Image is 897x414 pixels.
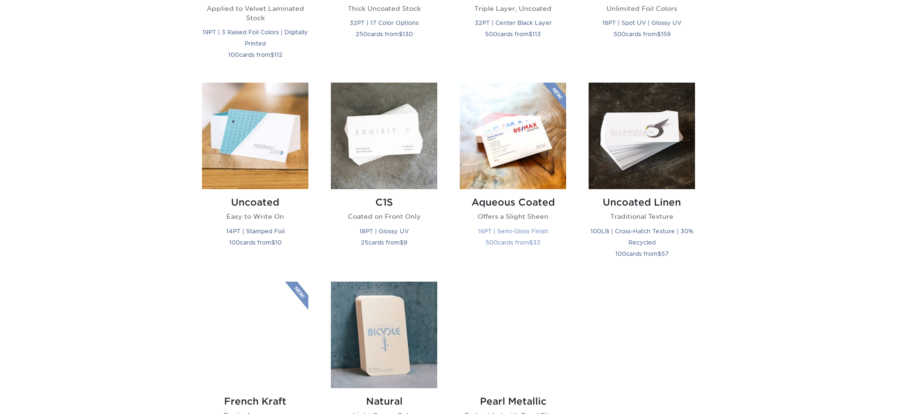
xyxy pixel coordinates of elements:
[404,239,407,246] span: 9
[356,31,367,38] span: 250
[229,239,282,246] small: cards from
[331,282,437,388] img: Natural Business Cards
[274,51,283,58] span: 112
[331,4,437,13] p: Thick Uncoated Stock
[589,83,695,270] a: Uncoated Linen Business Cards Uncoated Linen Traditional Texture 100LB | Cross-Hatch Texture | 30...
[591,228,694,246] small: 100LB | Cross-Hatch Texture | 30% Recycled
[615,250,626,257] span: 100
[400,239,404,246] span: $
[399,31,403,38] span: $
[602,19,681,26] small: 16PT | Spot UV | Glossy UV
[359,228,409,235] small: 18PT | Glossy UV
[202,83,308,189] img: Uncoated Business Cards
[657,31,661,38] span: $
[2,385,80,411] iframe: Google Customer Reviews
[331,83,437,189] img: C1S Business Cards
[486,239,498,246] span: 500
[460,212,566,221] p: Offers a Slight Sheen
[532,31,541,38] span: 113
[202,29,308,47] small: 19PT | 3 Raised Foil Colors | Digitally Printed
[271,239,275,246] span: $
[202,396,308,407] h2: French Kraft
[613,31,671,38] small: cards from
[658,250,661,257] span: $
[226,228,284,235] small: 14PT | Stamped Foil
[361,239,407,246] small: cards from
[589,83,695,189] img: Uncoated Linen Business Cards
[460,396,566,407] h2: Pearl Metallic
[613,31,626,38] span: 500
[529,239,533,246] span: $
[331,83,437,270] a: C1S Business Cards C1S Coated on Front Only 18PT | Glossy UV 25cards from$9
[486,239,540,246] small: cards from
[403,31,413,38] span: 130
[661,250,669,257] span: 57
[485,31,541,38] small: cards from
[331,212,437,221] p: Coated on Front Only
[350,19,419,26] small: 32PT | 17 Color Options
[589,212,695,221] p: Traditional Texture
[661,31,671,38] span: 159
[460,83,566,270] a: Aqueous Coated Business Cards Aqueous Coated Offers a Slight Sheen 16PT | Semi-Gloss Finish 500ca...
[275,239,282,246] span: 10
[485,31,497,38] span: 500
[478,228,548,235] small: 16PT | Semi-Gloss Finish
[589,197,695,208] h2: Uncoated Linen
[475,19,552,26] small: 32PT | Center Black Layer
[331,396,437,407] h2: Natural
[533,239,540,246] span: 33
[331,197,437,208] h2: C1S
[229,239,240,246] span: 100
[460,197,566,208] h2: Aqueous Coated
[202,282,308,388] img: French Kraft Business Cards
[460,4,566,13] p: Triple Layer, Uncoated
[228,51,239,58] span: 100
[615,250,669,257] small: cards from
[285,282,308,310] img: New Product
[356,31,413,38] small: cards from
[460,83,566,189] img: Aqueous Coated Business Cards
[202,83,308,270] a: Uncoated Business Cards Uncoated Easy to Write On 14PT | Stamped Foil 100cards from$10
[228,51,283,58] small: cards from
[270,51,274,58] span: $
[202,4,308,23] p: Applied to Velvet Laminated Stock
[202,197,308,208] h2: Uncoated
[589,4,695,13] p: Unlimited Foil Colors
[202,212,308,221] p: Easy to Write On
[529,31,532,38] span: $
[460,282,566,388] img: Pearl Metallic Business Cards
[543,83,566,111] img: New Product
[361,239,368,246] span: 25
